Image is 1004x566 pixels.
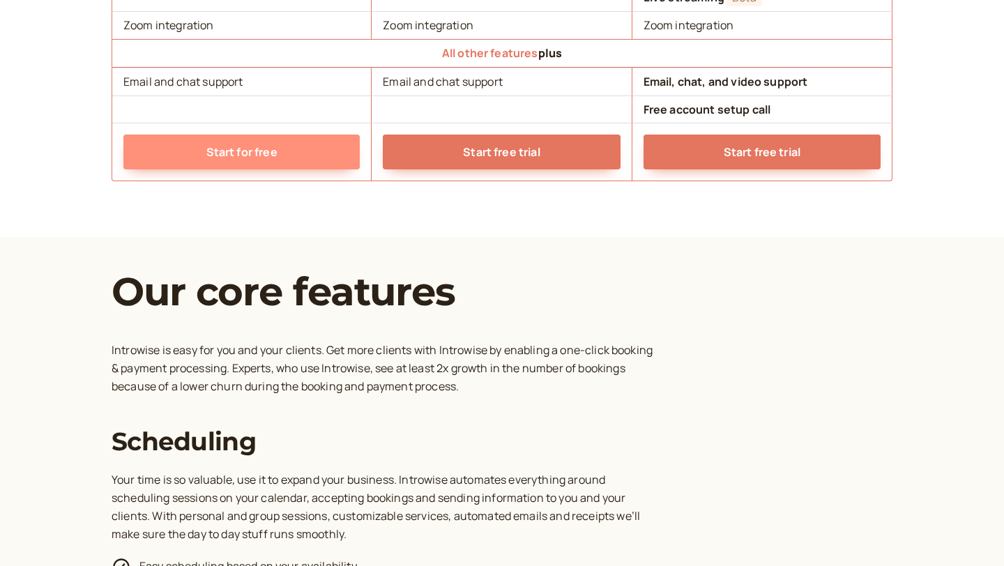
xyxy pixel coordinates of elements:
iframe: Chat Widget [934,499,1004,566]
a: Start for free [123,135,360,169]
b: Email, chat, and video support [644,74,808,89]
td: Zoom integration [112,11,372,39]
td: Zoom integration [372,11,632,39]
b: plus [442,45,563,61]
a: Start free trial [644,135,881,169]
p: Introwise is easy for you and your clients. Get more clients with Introwise by enabling a one-cli... [112,342,655,396]
a: Start free trial [383,135,620,169]
h1: Our core features [112,270,892,314]
td: Email and chat support [112,68,372,95]
a: All other features [442,45,538,61]
p: Your time is so valuable, use it to expand your business. Introwise automates everything around s... [112,471,655,544]
td: Zoom integration [632,11,892,39]
h2: Scheduling [112,427,892,457]
td: Email and chat support [372,68,632,95]
b: Free account setup call [644,102,771,117]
